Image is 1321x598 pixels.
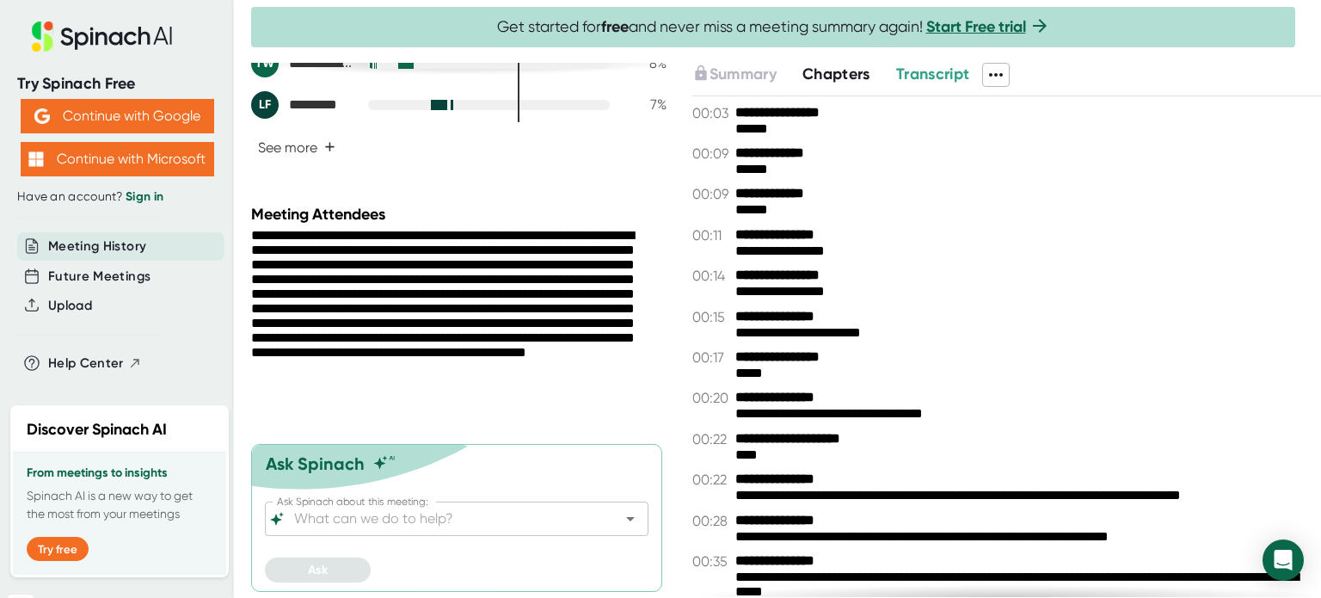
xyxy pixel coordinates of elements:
[692,268,731,284] span: 00:14
[692,309,731,325] span: 00:15
[27,537,89,561] button: Try free
[802,63,870,86] button: Chapters
[618,507,642,531] button: Open
[21,99,214,133] button: Continue with Google
[692,390,731,406] span: 00:20
[251,205,671,224] div: Meeting Attendees
[48,267,151,287] button: Future Meetings
[802,65,870,83] span: Chapters
[692,105,731,121] span: 00:03
[692,553,731,570] span: 00:35
[17,74,217,94] div: Try Spinach Free
[896,65,970,83] span: Transcript
[692,186,731,202] span: 00:09
[48,237,146,256] button: Meeting History
[896,63,970,86] button: Transcript
[308,563,328,577] span: Ask
[601,17,629,36] b: free
[926,17,1026,36] a: Start Free trial
[251,91,279,119] div: LF
[692,227,731,244] span: 00:11
[126,189,163,204] a: Sign in
[48,296,92,316] button: Upload
[48,354,124,373] span: Help Center
[692,431,731,447] span: 00:22
[1263,539,1304,581] div: Open Intercom Messenger
[692,145,731,162] span: 00:09
[624,55,667,71] div: 8 %
[291,507,593,531] input: What can we do to help?
[17,189,217,205] div: Have an account?
[48,354,142,373] button: Help Center
[27,466,212,480] h3: From meetings to insights
[624,96,667,113] div: 7 %
[692,513,731,529] span: 00:28
[251,50,279,77] div: TW
[251,133,342,163] button: See more+
[27,487,212,523] p: Spinach AI is a new way to get the most from your meetings
[497,17,1050,37] span: Get started for and never miss a meeting summary again!
[324,140,335,154] span: +
[266,453,365,474] div: Ask Spinach
[692,349,731,366] span: 00:17
[21,142,214,176] button: Continue with Microsoft
[265,558,371,583] button: Ask
[692,63,777,86] button: Summary
[692,472,731,488] span: 00:22
[27,418,167,441] h2: Discover Spinach AI
[710,65,777,83] span: Summary
[34,108,50,124] img: Aehbyd4JwY73AAAAAElFTkSuQmCC
[251,91,354,119] div: Laura Fry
